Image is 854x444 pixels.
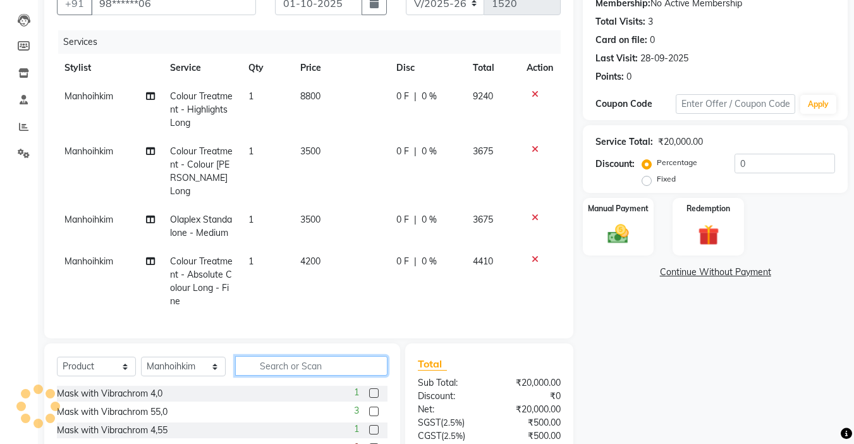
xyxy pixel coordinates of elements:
span: Manhoihkim [64,256,113,267]
th: Action [519,54,561,82]
span: 9240 [473,90,493,102]
div: Services [58,30,570,54]
span: 3675 [473,145,493,157]
span: 4410 [473,256,493,267]
span: 1 [354,422,359,436]
div: Card on file: [595,34,647,47]
span: 0 % [422,90,437,103]
span: 1 [248,90,253,102]
div: ₹500.00 [489,429,570,443]
span: Manhoihkim [64,90,113,102]
div: ₹500.00 [489,416,570,429]
th: Service [162,54,241,82]
span: 2.5% [443,417,462,428]
span: | [414,145,417,158]
div: ₹20,000.00 [489,403,570,416]
div: ₹20,000.00 [658,135,703,149]
span: 3500 [300,214,320,225]
th: Price [293,54,389,82]
div: ₹20,000.00 [489,376,570,390]
span: 0 F [396,90,409,103]
th: Total [465,54,520,82]
span: 0 F [396,213,409,226]
span: 3500 [300,145,320,157]
div: Mask with Vibrachrom 4,0 [57,387,162,400]
span: CGST [418,430,441,441]
label: Manual Payment [588,203,649,214]
span: 0 % [422,213,437,226]
th: Qty [241,54,293,82]
input: Search or Scan [235,356,387,376]
span: | [414,90,417,103]
span: Manhoihkim [64,145,113,157]
div: Total Visits: [595,15,645,28]
div: Discount: [408,390,489,403]
span: 1 [248,256,253,267]
div: Mask with Vibrachrom 55,0 [57,405,168,419]
span: 3 [354,404,359,417]
div: ( ) [408,416,489,429]
div: Service Total: [595,135,653,149]
div: ₹0 [489,390,570,403]
div: 0 [626,70,631,83]
span: Colour Treatment - Colour [PERSON_NAME] Long [170,145,233,197]
div: Net: [408,403,489,416]
input: Enter Offer / Coupon Code [676,94,795,114]
img: _cash.svg [601,222,635,246]
div: Mask with Vibrachrom 4,55 [57,424,168,437]
div: ( ) [408,429,489,443]
span: 0 % [422,145,437,158]
label: Redemption [686,203,730,214]
span: 1 [354,386,359,399]
span: Olaplex Standalone - Medium [170,214,232,238]
span: 0 F [396,145,409,158]
div: Sub Total: [408,376,489,390]
span: 4200 [300,256,320,267]
span: 0 % [422,255,437,268]
span: | [414,255,417,268]
div: Points: [595,70,624,83]
span: 1 [248,145,253,157]
span: 8800 [300,90,320,102]
span: 2.5% [444,431,463,441]
span: 0 F [396,255,409,268]
span: Total [418,357,447,371]
label: Fixed [657,173,676,185]
img: _gift.svg [692,222,726,248]
div: 3 [648,15,653,28]
div: Last Visit: [595,52,638,65]
div: 28-09-2025 [640,52,688,65]
label: Percentage [657,157,697,168]
span: Colour Treatment - Absolute Colour Long - Fine [170,256,233,307]
span: Colour Treatment - Highlights Long [170,90,233,128]
th: Disc [389,54,465,82]
th: Stylist [57,54,162,82]
span: | [414,213,417,226]
span: Manhoihkim [64,214,113,225]
div: Discount: [595,157,635,171]
a: Continue Without Payment [585,266,845,279]
span: 1 [248,214,253,225]
div: 0 [650,34,655,47]
span: SGST [418,417,441,428]
button: Apply [800,95,836,114]
div: Coupon Code [595,97,675,111]
span: 3675 [473,214,493,225]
